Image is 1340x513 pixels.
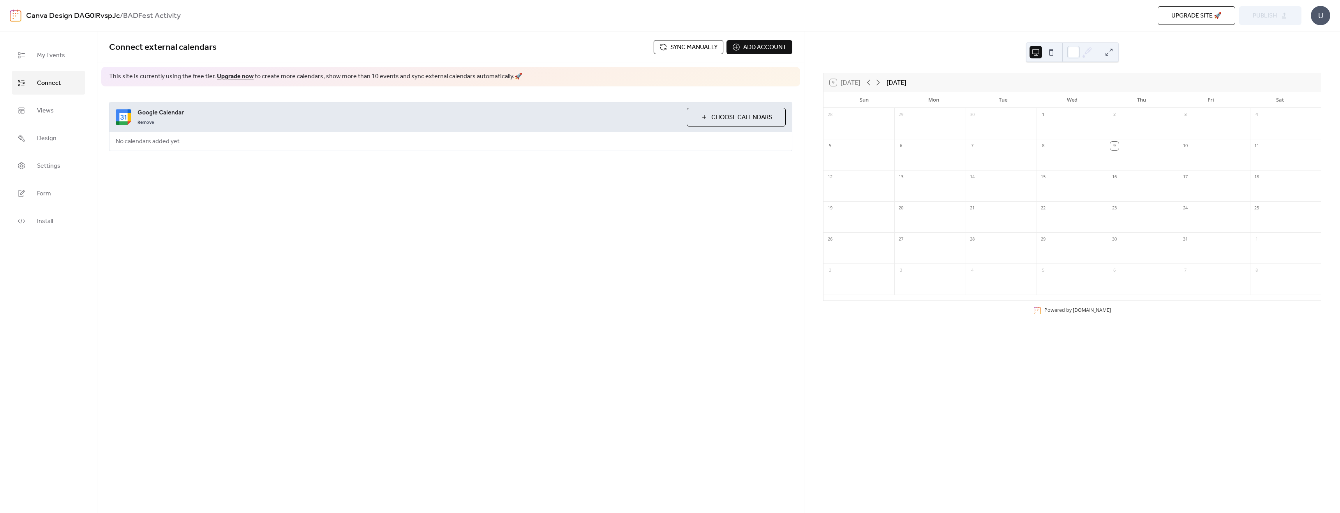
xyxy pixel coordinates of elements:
a: My Events [12,43,85,67]
div: Wed [1038,92,1107,108]
div: 16 [1110,173,1119,181]
div: 12 [826,173,834,181]
a: Form [12,181,85,205]
div: 15 [1039,173,1047,181]
div: 6 [1110,266,1119,275]
span: Design [37,132,56,144]
a: Canva Design DAG0lRvspJc [26,9,120,23]
div: 28 [826,111,834,119]
div: 7 [968,142,977,150]
div: 2 [826,266,834,275]
img: google [116,109,131,125]
span: Google Calendar [138,108,681,118]
div: 10 [1181,142,1190,150]
div: 4 [1252,111,1261,119]
div: 28 [968,235,977,244]
div: Powered by [1044,307,1111,313]
div: 29 [897,111,905,119]
span: Remove [138,119,154,126]
div: 4 [968,266,977,275]
b: BADFest Activity [123,9,181,23]
div: 22 [1039,204,1047,213]
div: 5 [1039,266,1047,275]
div: Fri [1176,92,1245,108]
span: Sync manually [670,43,718,52]
div: 29 [1039,235,1047,244]
div: 27 [897,235,905,244]
div: 26 [826,235,834,244]
div: 17 [1181,173,1190,181]
span: Views [37,105,54,117]
div: 2 [1110,111,1119,119]
div: 7 [1181,266,1190,275]
span: Settings [37,160,60,172]
span: Install [37,215,53,227]
div: [DATE] [887,78,906,87]
div: 21 [968,204,977,213]
span: My Events [37,49,65,61]
div: 30 [968,111,977,119]
span: Connect [37,77,61,89]
div: 24 [1181,204,1190,213]
button: Sync manually [654,40,723,54]
span: This site is currently using the free tier. to create more calendars, show more than 10 events an... [109,72,522,81]
div: 19 [826,204,834,213]
a: Settings [12,154,85,177]
div: 3 [1181,111,1190,119]
span: Upgrade site 🚀 [1171,11,1222,21]
div: 11 [1252,142,1261,150]
span: No calendars added yet [109,132,186,151]
div: 13 [897,173,905,181]
div: Tue [968,92,1038,108]
div: 8 [1039,142,1047,150]
div: 1 [1252,235,1261,244]
span: Choose Calendars [711,113,772,122]
div: 14 [968,173,977,181]
div: 3 [897,266,905,275]
div: 30 [1110,235,1119,244]
div: 8 [1252,266,1261,275]
div: U [1311,6,1330,25]
span: Form [37,188,51,200]
div: 1 [1039,111,1047,119]
a: [DOMAIN_NAME] [1073,307,1111,313]
div: 18 [1252,173,1261,181]
span: Connect external calendars [109,39,217,56]
button: Choose Calendars [687,108,786,126]
a: Design [12,126,85,150]
button: Add account [726,40,792,54]
button: Upgrade site 🚀 [1158,6,1235,25]
a: Install [12,209,85,233]
div: Sun [830,92,899,108]
div: Mon [899,92,968,108]
div: Thu [1107,92,1176,108]
div: 25 [1252,204,1261,213]
div: 6 [897,142,905,150]
a: Views [12,98,85,122]
div: 5 [826,142,834,150]
div: 20 [897,204,905,213]
div: 23 [1110,204,1119,213]
a: Connect [12,71,85,95]
span: Add account [743,43,786,52]
img: logo [10,9,21,22]
div: Sat [1245,92,1315,108]
div: 9 [1110,142,1119,150]
div: 31 [1181,235,1190,244]
a: Upgrade now [217,70,254,83]
b: / [120,9,123,23]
